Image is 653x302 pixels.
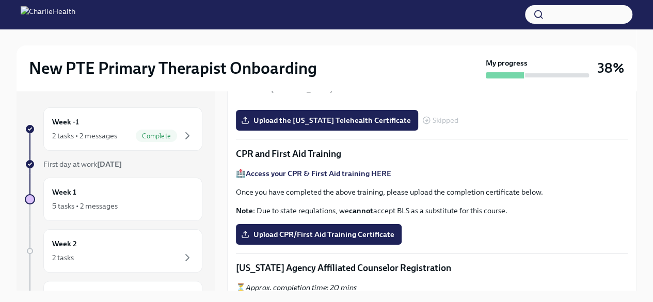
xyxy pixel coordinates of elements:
h2: New PTE Primary Therapist Onboarding [29,58,317,78]
a: Week 15 tasks • 2 messages [25,178,202,221]
p: ⏳ [236,282,628,293]
p: CPR and First Aid Training [236,148,628,160]
div: 2 tasks [52,252,74,263]
img: CharlieHealth [21,6,75,23]
h6: Week -1 [52,116,79,128]
p: [US_STATE] Agency Affiliated Counselor Registration [236,262,628,274]
span: Upload CPR/First Aid Training Certificate [243,229,394,240]
div: 2 tasks • 2 messages [52,131,117,141]
h6: Week 1 [52,186,76,198]
a: Week 22 tasks [25,229,202,273]
strong: Note [236,206,253,215]
strong: My progress [486,58,528,68]
span: Complete [136,132,177,140]
em: Approx. completion time: 20 mins [246,283,357,292]
p: Once you have completed the above training, please upload the completion certificate below. [236,187,628,197]
h6: Week 3 [52,290,77,301]
span: First day at work [43,160,122,169]
p: 🏥 [236,168,628,179]
h6: Week 2 [52,238,77,249]
span: Upload the [US_STATE] Telehealth Certificate [243,115,411,125]
strong: [DATE] [97,160,122,169]
label: Upload the [US_STATE] Telehealth Certificate [236,110,418,131]
h3: 38% [597,59,624,77]
a: Access your CPR & First Aid training HERE [246,169,391,178]
p: : Due to state regulations, we accept BLS as a substitute for this course. [236,205,628,216]
strong: cannot [349,206,373,215]
a: Week -12 tasks • 2 messagesComplete [25,107,202,151]
div: 5 tasks • 2 messages [52,201,118,211]
label: Upload CPR/First Aid Training Certificate [236,224,402,245]
span: Skipped [433,117,458,124]
a: First day at work[DATE] [25,159,202,169]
